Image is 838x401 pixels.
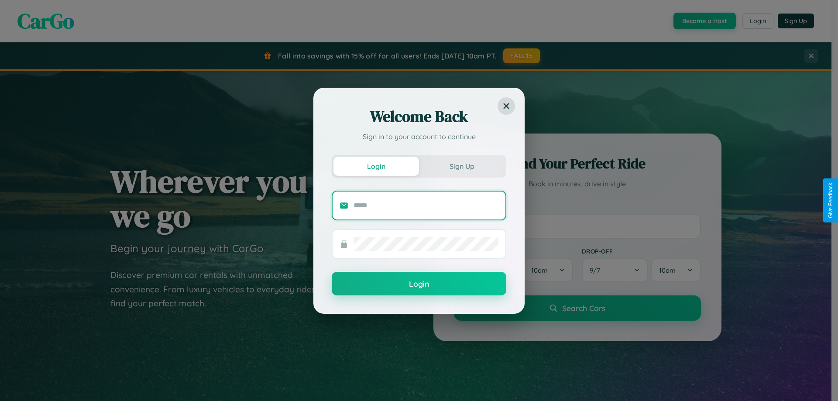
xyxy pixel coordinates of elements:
[332,131,506,142] p: Sign in to your account to continue
[828,183,834,218] div: Give Feedback
[333,157,419,176] button: Login
[332,272,506,295] button: Login
[419,157,505,176] button: Sign Up
[332,106,506,127] h2: Welcome Back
